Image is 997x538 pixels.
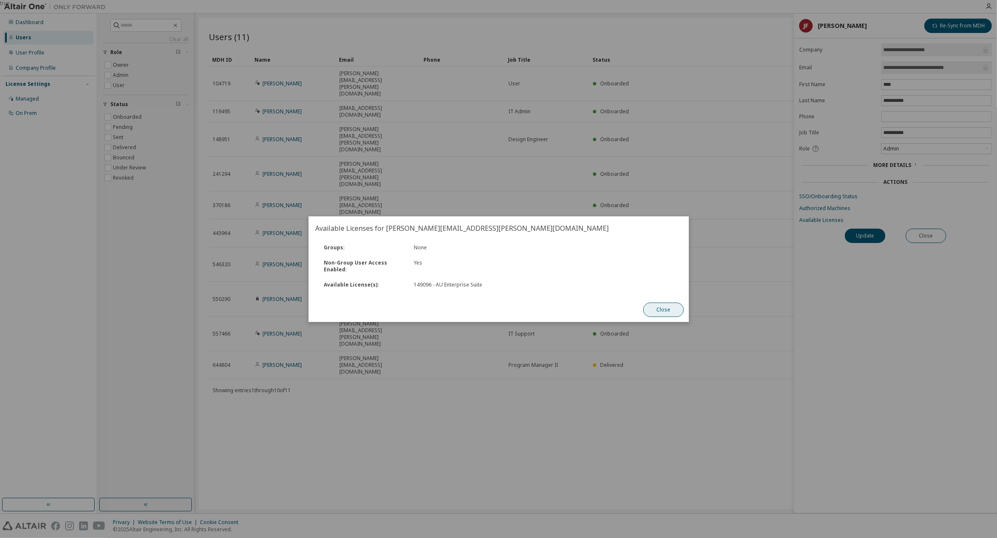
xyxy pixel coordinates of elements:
[409,259,544,273] div: Yes
[414,281,539,288] div: 149096 - AU Enterprise Suite
[319,281,409,288] div: Available License(s) :
[309,216,689,240] h2: Available Licenses for [PERSON_NAME][EMAIL_ADDRESS][PERSON_NAME][DOMAIN_NAME]
[643,303,684,317] button: Close
[319,244,409,251] div: Groups :
[319,259,409,273] div: Non-Group User Access Enabled :
[409,244,544,251] div: None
